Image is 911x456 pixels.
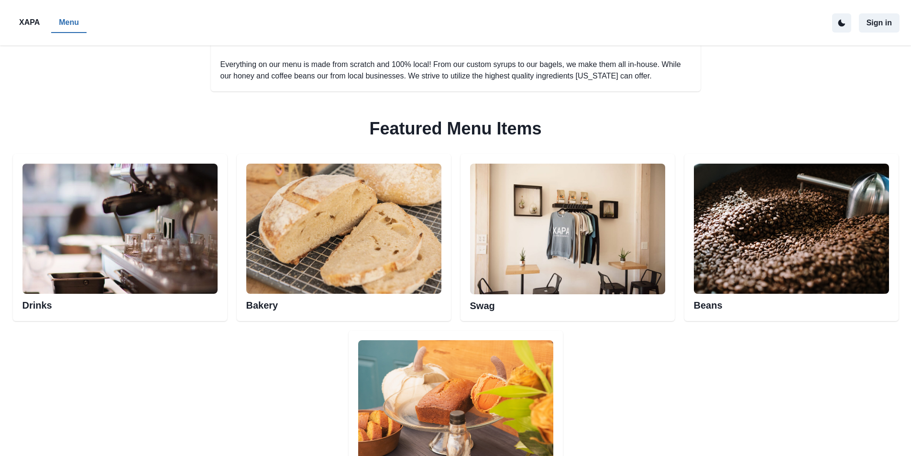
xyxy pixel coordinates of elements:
h2: Bakery [246,294,441,311]
button: active dark theme mode [832,13,851,33]
p: Menu [59,17,79,28]
h2: Beans [694,294,889,311]
h2: Featured Menu Items [358,107,553,150]
img: Esspresso machine [22,164,218,294]
div: Beans [684,154,899,321]
p: XAPA [19,17,40,28]
p: Everything on our menu is made from scratch and 100% local! From our custom syrups to our bagels,... [220,59,691,82]
button: Sign in [859,13,900,33]
h2: Swag [470,294,665,311]
div: Swag [461,154,675,321]
div: Esspresso machineDrinks [13,154,227,321]
div: Bakery [237,154,451,321]
h2: Drinks [22,294,218,311]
